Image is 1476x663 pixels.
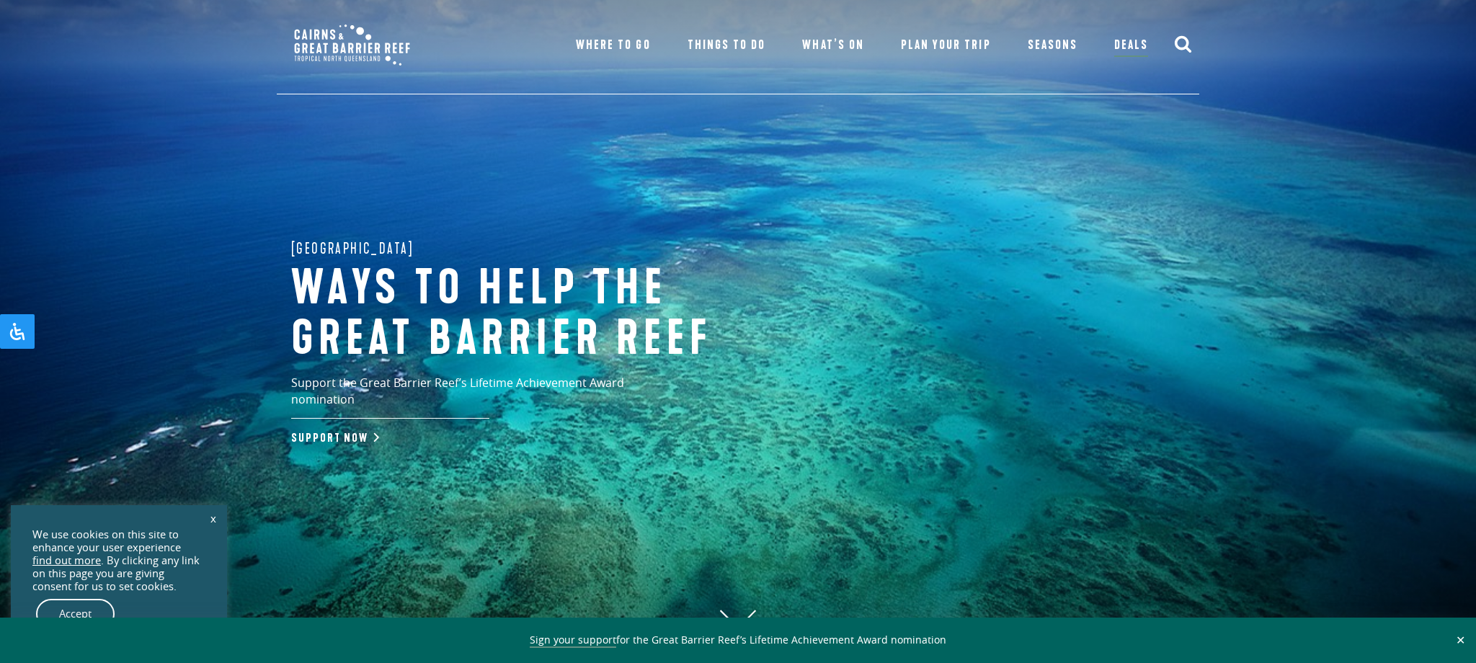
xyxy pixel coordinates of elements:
a: Things To Do [688,35,765,55]
a: Deals [1114,35,1148,57]
h1: Ways to help the great barrier reef [291,264,767,364]
span: for the Great Barrier Reef’s Lifetime Achievement Award nomination [530,633,946,648]
span: [GEOGRAPHIC_DATA] [291,237,414,260]
div: We use cookies on this site to enhance your user experience . By clicking any link on this page y... [32,528,205,593]
a: What’s On [802,35,863,55]
img: CGBR-TNQ_dual-logo.svg [284,14,420,76]
a: Accept [36,599,115,629]
a: find out more [32,554,101,567]
a: Sign your support [530,633,616,648]
a: Support Now [291,431,376,445]
a: Seasons [1028,35,1077,55]
p: Support the Great Barrier Reef’s Lifetime Achievement Award nomination [291,375,688,419]
svg: Open Accessibility Panel [9,323,26,340]
a: x [203,502,223,534]
a: Plan Your Trip [901,35,991,55]
a: Where To Go [576,35,650,55]
button: Close [1452,633,1469,646]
